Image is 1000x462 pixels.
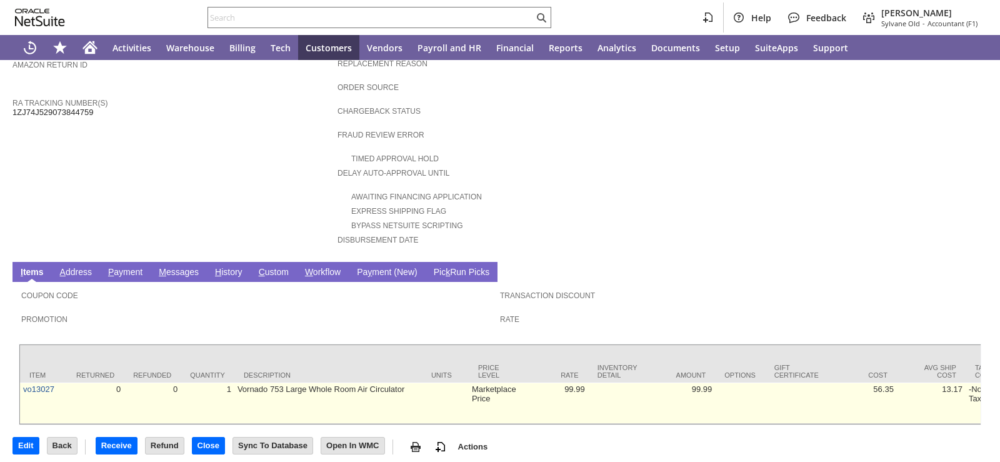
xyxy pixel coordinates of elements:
a: Amazon Return ID [12,61,87,69]
input: Open In WMC [321,438,384,454]
a: vo13027 [23,384,54,394]
a: History [212,267,246,279]
a: Rate [500,315,519,324]
td: 99.99 [519,383,588,424]
a: Billing [222,35,263,60]
a: Awaiting Financing Application [351,193,482,201]
span: H [215,267,221,277]
a: Reports [541,35,590,60]
a: Recent Records [15,35,45,60]
a: Fraud Review Error [337,131,424,139]
td: 56.35 [828,383,897,424]
a: Timed Approval Hold [351,154,439,163]
span: Billing [229,42,256,54]
td: 99.99 [646,383,715,424]
span: C [259,267,265,277]
a: PickRun Picks [431,267,492,279]
svg: logo [15,9,65,26]
input: Receive [96,438,137,454]
a: Workflow [302,267,344,279]
div: Avg Ship Cost [906,364,956,379]
div: Returned [76,371,114,379]
span: Customers [306,42,352,54]
div: Options [724,371,756,379]
a: SuiteApps [747,35,806,60]
svg: Recent Records [22,40,37,55]
input: Close [192,438,224,454]
a: Customers [298,35,359,60]
a: Activities [105,35,159,60]
img: add-record.svg [433,439,448,454]
a: Express Shipping Flag [351,207,446,216]
div: Inventory Detail [597,364,637,379]
span: Documents [651,42,700,54]
span: Help [751,12,771,24]
div: Price Level [478,364,510,379]
td: 0 [67,383,124,424]
img: print.svg [408,439,423,454]
a: Disbursement Date [337,236,419,244]
span: Activities [112,42,151,54]
svg: Home [82,40,97,55]
td: Vornado 753 Large Whole Room Air Circulator [234,383,422,424]
span: Reports [549,42,582,54]
span: k [446,267,450,277]
div: Rate [529,371,579,379]
a: Setup [707,35,747,60]
span: Setup [715,42,740,54]
td: Marketplace Price [469,383,519,424]
a: Vendors [359,35,410,60]
a: Payroll and HR [410,35,489,60]
div: Refunded [133,371,171,379]
a: Replacement reason [337,59,427,68]
div: Item [29,371,57,379]
input: Sync To Database [233,438,312,454]
span: 1ZJ74J529073844759 [12,108,93,118]
span: [PERSON_NAME] [881,7,977,19]
input: Edit [13,438,39,454]
td: 0 [124,383,181,424]
a: Analytics [590,35,644,60]
span: Accountant (F1) [927,19,977,28]
a: Coupon Code [21,291,78,300]
span: Financial [496,42,534,54]
span: Payroll and HR [417,42,481,54]
span: I [21,267,23,277]
span: Analytics [597,42,636,54]
span: Sylvane Old [881,19,920,28]
span: P [108,267,114,277]
div: Cost [837,371,887,379]
a: Messages [156,267,202,279]
span: - [922,19,925,28]
a: Payment (New) [354,267,420,279]
a: Documents [644,35,707,60]
a: Actions [453,442,493,451]
input: Back [47,438,77,454]
a: Address [57,267,95,279]
a: Items [17,267,47,279]
div: Description [244,371,412,379]
a: Custom [256,267,292,279]
td: 1 [181,383,234,424]
span: Warehouse [166,42,214,54]
a: Bypass NetSuite Scripting [351,221,462,230]
a: Transaction Discount [500,291,595,300]
a: Home [75,35,105,60]
a: Order Source [337,83,399,92]
a: RA Tracking Number(s) [12,99,107,108]
span: SuiteApps [755,42,798,54]
svg: Shortcuts [52,40,67,55]
a: Financial [489,35,541,60]
span: A [60,267,66,277]
div: Quantity [190,371,225,379]
a: Warehouse [159,35,222,60]
div: Amount [656,371,706,379]
span: Feedback [806,12,846,24]
span: Vendors [367,42,402,54]
div: Gift Certificate [774,364,819,379]
a: Payment [105,267,146,279]
td: 13.17 [897,383,966,424]
span: y [367,267,372,277]
span: Tech [271,42,291,54]
div: Units [431,371,459,379]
